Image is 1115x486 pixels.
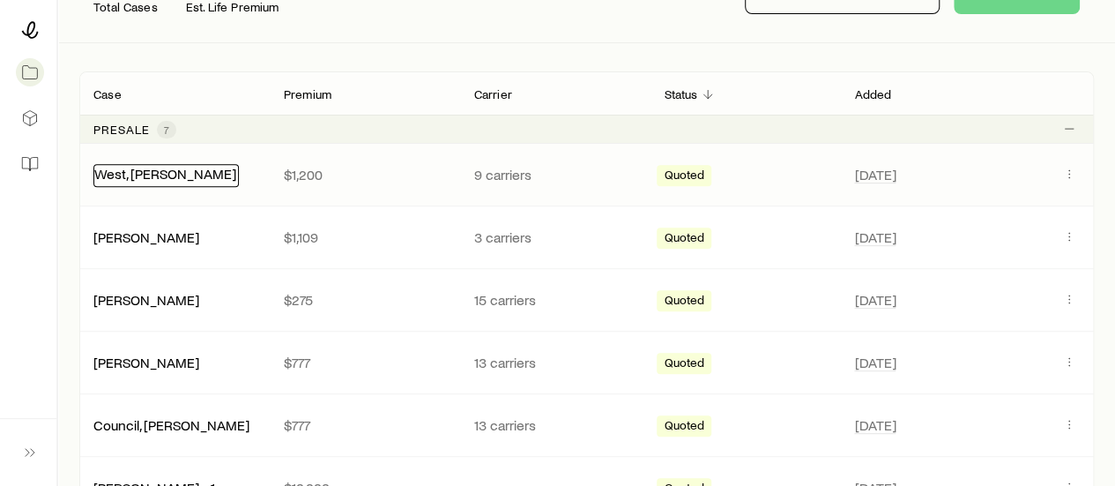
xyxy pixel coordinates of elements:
[854,166,896,183] span: [DATE]
[854,416,896,434] span: [DATE]
[474,416,636,434] p: 13 carriers
[93,416,249,433] a: Council, [PERSON_NAME]
[284,228,446,246] p: $1,109
[93,354,199,372] div: [PERSON_NAME]
[93,416,249,435] div: Council, [PERSON_NAME]
[664,418,704,437] span: Quoted
[474,291,636,309] p: 15 carriers
[93,123,150,137] p: Presale
[474,354,636,371] p: 13 carriers
[93,291,199,308] a: [PERSON_NAME]
[93,228,199,245] a: [PERSON_NAME]
[284,87,331,101] p: Premium
[93,87,122,101] p: Case
[664,293,704,311] span: Quoted
[854,87,891,101] p: Added
[474,166,636,183] p: 9 carriers
[474,228,636,246] p: 3 carriers
[164,123,169,137] span: 7
[854,228,896,246] span: [DATE]
[854,354,896,371] span: [DATE]
[284,291,446,309] p: $275
[664,87,697,101] p: Status
[284,416,446,434] p: $777
[93,291,199,310] div: [PERSON_NAME]
[284,166,446,183] p: $1,200
[664,230,704,249] span: Quoted
[664,355,704,374] span: Quoted
[93,354,199,370] a: [PERSON_NAME]
[93,228,199,247] div: [PERSON_NAME]
[94,165,236,182] a: West, [PERSON_NAME]
[284,354,446,371] p: $777
[474,87,512,101] p: Carrier
[854,291,896,309] span: [DATE]
[93,164,239,187] div: West, [PERSON_NAME]
[664,168,704,186] span: Quoted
